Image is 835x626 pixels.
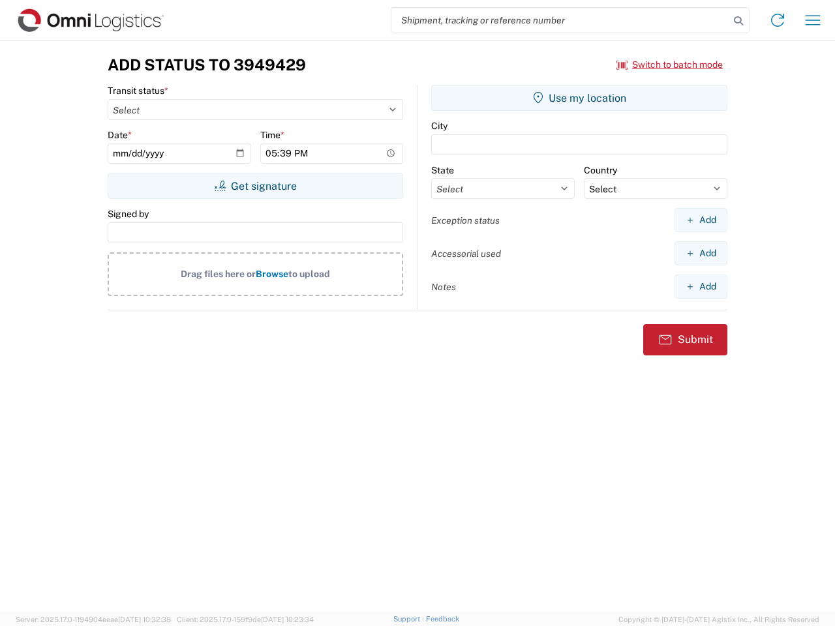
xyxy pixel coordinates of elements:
[118,616,171,623] span: [DATE] 10:32:38
[181,269,256,279] span: Drag files here or
[108,55,306,74] h3: Add Status to 3949429
[261,616,314,623] span: [DATE] 10:23:34
[393,615,426,623] a: Support
[16,616,171,623] span: Server: 2025.17.0-1194904eeae
[108,85,168,97] label: Transit status
[431,164,454,176] label: State
[643,324,727,355] button: Submit
[426,615,459,623] a: Feedback
[431,248,501,260] label: Accessorial used
[431,85,727,111] button: Use my location
[177,616,314,623] span: Client: 2025.17.0-159f9de
[584,164,617,176] label: Country
[675,241,727,265] button: Add
[616,54,723,76] button: Switch to batch mode
[431,215,500,226] label: Exception status
[256,269,288,279] span: Browse
[431,281,456,293] label: Notes
[391,8,729,33] input: Shipment, tracking or reference number
[108,173,403,199] button: Get signature
[108,129,132,141] label: Date
[260,129,284,141] label: Time
[618,614,819,625] span: Copyright © [DATE]-[DATE] Agistix Inc., All Rights Reserved
[288,269,330,279] span: to upload
[108,208,149,220] label: Signed by
[431,120,448,132] label: City
[675,275,727,299] button: Add
[675,208,727,232] button: Add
